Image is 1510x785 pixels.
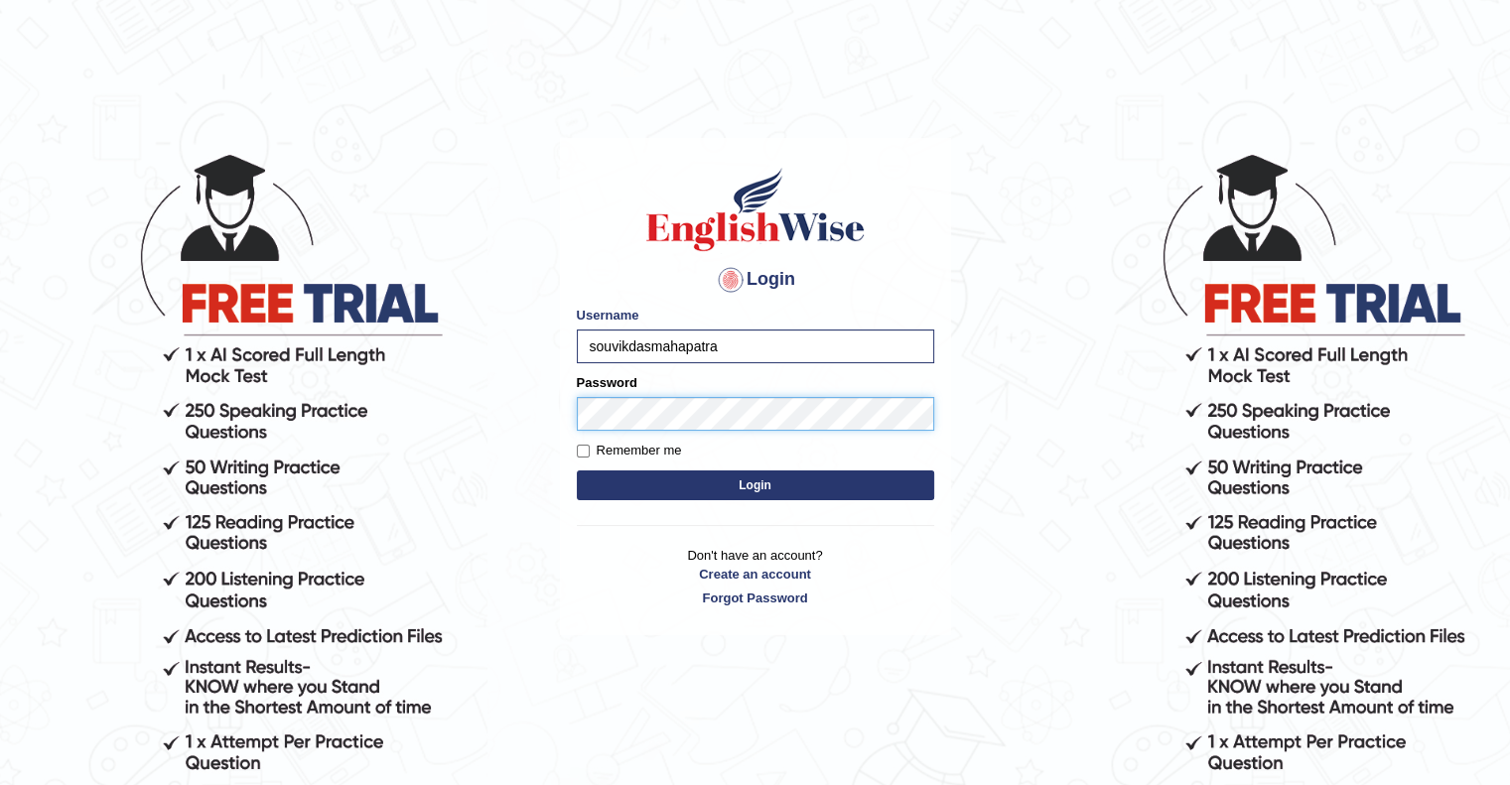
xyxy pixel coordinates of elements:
label: Password [577,373,637,392]
button: Login [577,470,934,500]
label: Username [577,306,639,325]
img: Logo of English Wise sign in for intelligent practice with AI [642,165,869,254]
a: Forgot Password [577,589,934,607]
a: Create an account [577,565,934,584]
label: Remember me [577,441,682,460]
input: Remember me [577,445,590,458]
h4: Login [577,264,934,296]
p: Don't have an account? [577,546,934,607]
